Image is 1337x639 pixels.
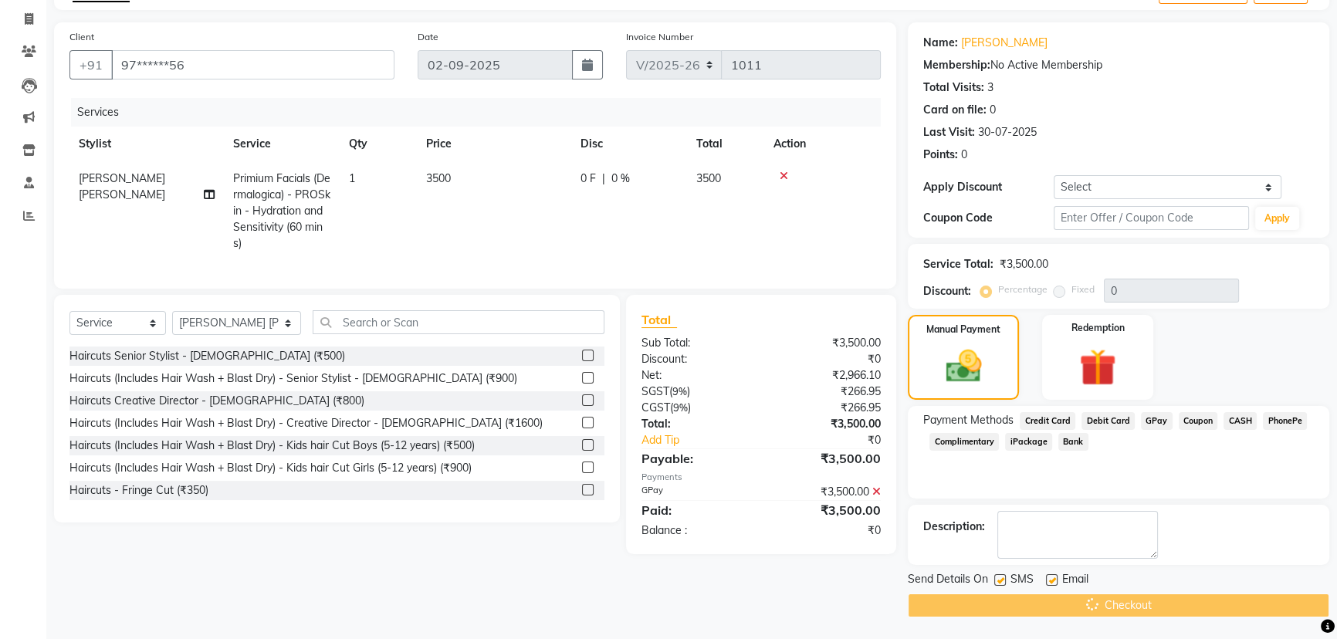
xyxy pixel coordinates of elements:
[1141,412,1173,430] span: GPay
[961,35,1048,51] a: [PERSON_NAME]
[1255,207,1299,230] button: Apply
[923,283,971,299] div: Discount:
[69,393,364,409] div: Haircuts Creative Director - [DEMOGRAPHIC_DATA] (₹800)
[1000,256,1048,272] div: ₹3,500.00
[1224,412,1257,430] span: CASH
[349,171,355,185] span: 1
[961,147,967,163] div: 0
[69,127,224,161] th: Stylist
[69,415,543,431] div: Haircuts (Includes Hair Wash + Blast Dry) - Creative Director - [DEMOGRAPHIC_DATA] (₹1600)
[696,171,721,185] span: 3500
[571,127,687,161] th: Disc
[923,256,993,272] div: Service Total:
[630,384,761,400] div: ( )
[761,367,892,384] div: ₹2,966.10
[641,471,882,484] div: Payments
[611,171,630,187] span: 0 %
[1062,571,1088,590] span: Email
[923,179,1054,195] div: Apply Discount
[1010,571,1034,590] span: SMS
[224,127,340,161] th: Service
[923,210,1054,226] div: Coupon Code
[923,124,975,140] div: Last Visit:
[926,323,1000,336] label: Manual Payment
[935,346,993,387] img: _cash.svg
[79,171,165,201] span: [PERSON_NAME] [PERSON_NAME]
[417,127,571,161] th: Price
[761,449,892,468] div: ₹3,500.00
[426,171,451,185] span: 3500
[673,401,688,414] span: 9%
[233,171,330,250] span: Primium Facials (Dermalogica) - PROSkin - Hydration and Sensitivity (60 mins)
[687,127,764,161] th: Total
[923,79,984,96] div: Total Visits:
[761,384,892,400] div: ₹266.95
[69,30,94,44] label: Client
[764,127,881,161] th: Action
[1005,433,1052,451] span: iPackage
[761,416,892,432] div: ₹3,500.00
[923,519,985,535] div: Description:
[641,401,670,414] span: CGST
[630,400,761,416] div: ( )
[923,57,990,73] div: Membership:
[761,484,892,500] div: ₹3,500.00
[1054,206,1249,230] input: Enter Offer / Coupon Code
[1071,282,1095,296] label: Fixed
[923,35,958,51] div: Name:
[987,79,993,96] div: 3
[783,432,892,448] div: ₹0
[1020,412,1075,430] span: Credit Card
[630,449,761,468] div: Payable:
[1263,412,1307,430] span: PhonePe
[929,433,999,451] span: Complimentary
[630,484,761,500] div: GPay
[630,501,761,519] div: Paid:
[923,102,987,118] div: Card on file:
[990,102,996,118] div: 0
[761,400,892,416] div: ₹266.95
[69,460,472,476] div: Haircuts (Includes Hair Wash + Blast Dry) - Kids hair Cut Girls (5-12 years) (₹900)
[1068,344,1128,390] img: _gift.svg
[69,50,113,79] button: +91
[602,171,605,187] span: |
[923,57,1314,73] div: No Active Membership
[978,124,1037,140] div: 30-07-2025
[1058,433,1088,451] span: Bank
[69,370,517,387] div: Haircuts (Includes Hair Wash + Blast Dry) - Senior Stylist - [DEMOGRAPHIC_DATA] (₹900)
[626,30,693,44] label: Invoice Number
[1179,412,1218,430] span: Coupon
[1081,412,1135,430] span: Debit Card
[998,282,1048,296] label: Percentage
[630,416,761,432] div: Total:
[313,310,604,334] input: Search or Scan
[630,522,761,539] div: Balance :
[630,335,761,351] div: Sub Total:
[761,335,892,351] div: ₹3,500.00
[761,351,892,367] div: ₹0
[69,438,475,454] div: Haircuts (Includes Hair Wash + Blast Dry) - Kids hair Cut Boys (5-12 years) (₹500)
[580,171,596,187] span: 0 F
[761,501,892,519] div: ₹3,500.00
[641,384,669,398] span: SGST
[340,127,417,161] th: Qty
[69,348,345,364] div: Haircuts Senior Stylist - [DEMOGRAPHIC_DATA] (₹500)
[641,312,677,328] span: Total
[630,351,761,367] div: Discount:
[672,385,687,397] span: 9%
[111,50,394,79] input: Search by Name/Mobile/Email/Code
[418,30,438,44] label: Date
[69,482,208,499] div: Haircuts - Fringe Cut (₹350)
[908,571,988,590] span: Send Details On
[761,522,892,539] div: ₹0
[630,367,761,384] div: Net:
[71,98,892,127] div: Services
[923,412,1014,428] span: Payment Methods
[923,147,958,163] div: Points:
[630,432,784,448] a: Add Tip
[1071,321,1125,335] label: Redemption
